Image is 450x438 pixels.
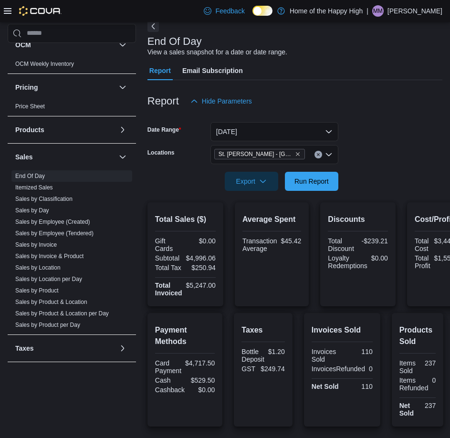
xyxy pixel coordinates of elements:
[242,237,277,252] div: Transaction Average
[187,376,215,384] div: $529.50
[15,207,49,214] a: Sales by Day
[387,5,442,17] p: [PERSON_NAME]
[8,58,136,73] div: OCM
[268,348,285,355] div: $1.20
[369,365,373,373] div: 0
[241,348,264,363] div: Bottle Deposit
[147,149,175,156] label: Locations
[186,282,216,289] div: $5,247.00
[15,218,90,226] span: Sales by Employee (Created)
[200,1,248,21] a: Feedback
[241,365,257,373] div: GST
[15,125,44,135] h3: Products
[155,237,184,252] div: Gift Cards
[372,5,384,17] div: Mary Mahowich
[399,402,414,417] strong: Net Sold
[419,402,436,409] div: 237
[415,237,430,252] div: Total Cost
[15,344,115,353] button: Taxes
[15,321,80,329] span: Sales by Product per Day
[214,149,305,159] span: St. Albert - Inglewood Square - Fire & Flower
[15,60,74,68] span: OCM Weekly Inventory
[185,359,215,367] div: $4,717.50
[186,254,216,262] div: $4,996.06
[15,287,59,294] a: Sales by Product
[399,359,416,375] div: Items Sold
[15,310,109,317] span: Sales by Product & Location per Day
[15,252,84,260] span: Sales by Invoice & Product
[117,82,128,93] button: Pricing
[155,359,181,375] div: Card Payment
[15,275,82,283] span: Sales by Location per Day
[147,95,179,107] h3: Report
[15,103,45,110] a: Price Sheet
[290,5,363,17] p: Home of the Happy High
[15,253,84,260] a: Sales by Invoice & Product
[15,230,94,237] a: Sales by Employee (Tendered)
[314,151,322,158] button: Clear input
[202,96,252,106] span: Hide Parameters
[15,264,61,271] a: Sales by Location
[155,282,182,297] strong: Total Invoiced
[15,152,33,162] h3: Sales
[225,172,278,191] button: Export
[15,322,80,328] a: Sales by Product per Day
[15,83,115,92] button: Pricing
[328,214,388,225] h2: Discounts
[328,254,367,270] div: Loyalty Redemptions
[187,92,256,111] button: Hide Parameters
[187,264,216,271] div: $250.94
[312,365,365,373] div: InvoicesRefunded
[15,173,45,179] a: End Of Day
[432,376,436,384] div: 0
[117,124,128,136] button: Products
[117,343,128,354] button: Taxes
[187,237,216,245] div: $0.00
[155,386,185,394] div: Cashback
[15,196,73,202] a: Sales by Classification
[215,6,244,16] span: Feedback
[19,6,62,16] img: Cova
[252,6,272,16] input: Dark Mode
[312,383,339,390] strong: Net Sold
[188,386,215,394] div: $0.00
[15,40,115,50] button: OCM
[15,229,94,237] span: Sales by Employee (Tendered)
[419,359,436,367] div: 237
[399,324,436,347] h2: Products Sold
[147,36,202,47] h3: End Of Day
[285,172,338,191] button: Run Report
[155,214,216,225] h2: Total Sales ($)
[15,61,74,67] a: OCM Weekly Inventory
[360,237,388,245] div: -$239.21
[219,149,293,159] span: St. [PERSON_NAME] - [GEOGRAPHIC_DATA] - Fire & Flower
[8,101,136,116] div: Pricing
[15,276,82,282] a: Sales by Location per Day
[15,241,57,248] a: Sales by Invoice
[415,254,430,270] div: Total Profit
[261,365,285,373] div: $249.74
[312,324,373,336] h2: Invoices Sold
[15,40,31,50] h3: OCM
[399,376,429,392] div: Items Refunded
[117,39,128,51] button: OCM
[366,5,368,17] p: |
[147,47,287,57] div: View a sales snapshot for a date or date range.
[147,21,159,32] button: Next
[15,83,38,92] h3: Pricing
[373,5,383,17] span: MM
[15,195,73,203] span: Sales by Classification
[15,172,45,180] span: End Of Day
[15,344,34,353] h3: Taxes
[295,151,301,157] button: Remove St. Albert - Inglewood Square - Fire & Flower from selection in this group
[15,207,49,214] span: Sales by Day
[15,310,109,317] a: Sales by Product & Location per Day
[241,324,285,336] h2: Taxes
[325,151,333,158] button: Open list of options
[15,219,90,225] a: Sales by Employee (Created)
